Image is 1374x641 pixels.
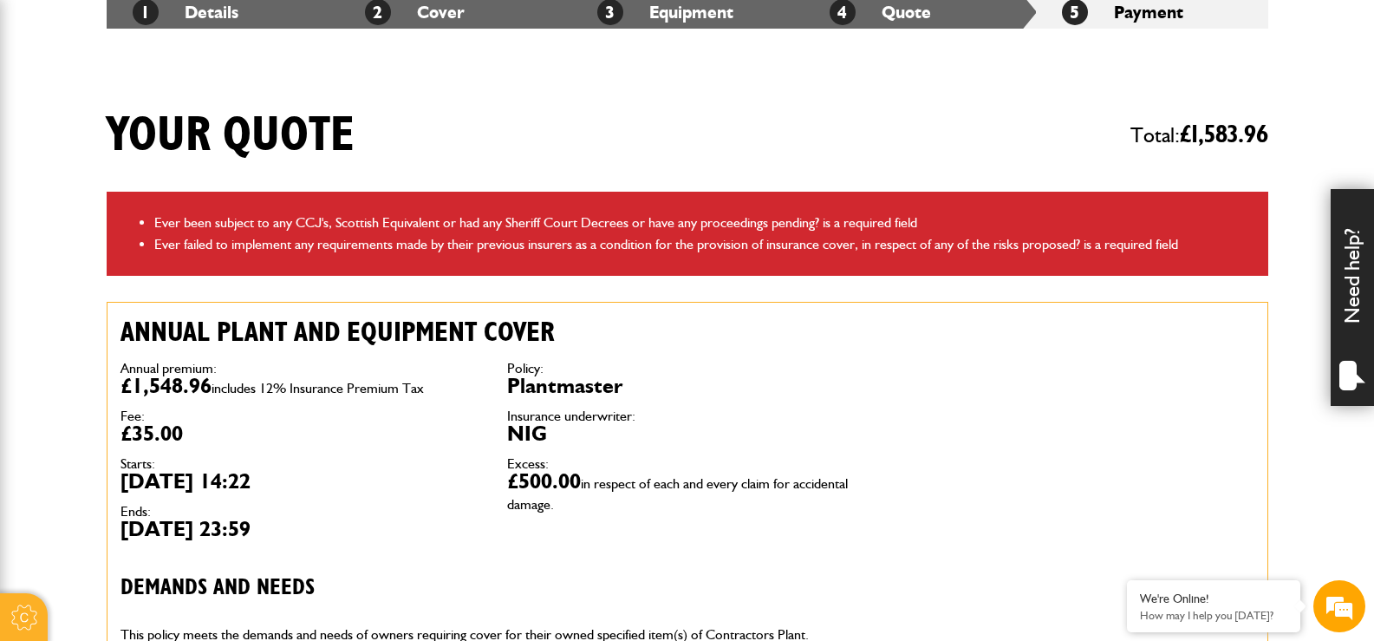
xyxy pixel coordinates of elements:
a: 3Equipment [597,2,733,23]
span: in respect of each and every claim for accidental damage. [507,475,848,513]
dd: Plantmaster [507,376,868,396]
dt: Annual premium: [120,362,481,376]
span: includes 12% Insurance Premium Tax [212,380,424,396]
div: Need help? [1331,189,1374,406]
dt: Excess: [507,457,868,471]
dt: Starts: [120,457,481,471]
dd: £1,548.96 [120,376,481,396]
li: Ever been subject to any CCJ's, Scottish Equivalent or had any Sheriff Court Decrees or have any ... [154,212,1255,234]
a: 2Cover [365,2,465,23]
dt: Ends: [120,505,481,519]
h3: Demands and needs [120,575,868,602]
dd: NIG [507,423,868,444]
p: How may I help you today? [1140,609,1287,622]
dd: £35.00 [120,423,481,444]
dd: £500.00 [507,471,868,513]
div: We're Online! [1140,592,1287,606]
a: 1Details [133,2,238,23]
dt: Policy: [507,362,868,376]
li: Ever failed to implement any requirements made by their previous insurers as a condition for the ... [154,233,1255,256]
dt: Fee: [120,409,481,423]
span: £ [1180,122,1268,147]
dt: Insurance underwriter: [507,409,868,423]
span: 1,583.96 [1191,122,1268,147]
span: Total: [1130,115,1268,155]
h1: Your quote [107,107,355,165]
h2: Annual plant and equipment cover [120,316,868,349]
dd: [DATE] 14:22 [120,471,481,492]
dd: [DATE] 23:59 [120,519,481,540]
